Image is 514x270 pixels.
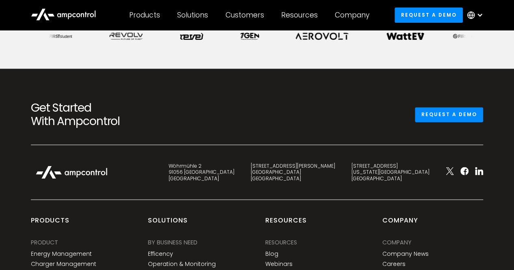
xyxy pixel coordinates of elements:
[31,216,69,231] div: products
[177,11,208,19] div: Solutions
[382,251,429,257] a: Company News
[148,216,188,231] div: Solutions
[351,163,429,182] div: [STREET_ADDRESS] [US_STATE][GEOGRAPHIC_DATA] [GEOGRAPHIC_DATA]
[31,261,96,268] a: Charger Management
[382,261,406,268] a: Careers
[169,163,234,182] div: Wöhrmühle 2 91056 [GEOGRAPHIC_DATA] [GEOGRAPHIC_DATA]
[148,238,197,247] div: BY BUSINESS NEED
[31,161,112,183] img: Ampcontrol Logo
[382,216,418,231] div: Company
[129,11,160,19] div: Products
[281,11,318,19] div: Resources
[265,216,307,231] div: Resources
[251,163,335,182] div: [STREET_ADDRESS][PERSON_NAME] [GEOGRAPHIC_DATA] [GEOGRAPHIC_DATA]
[395,7,463,22] a: Request a demo
[226,11,264,19] div: Customers
[31,101,171,128] h2: Get Started With Ampcontrol
[265,251,278,257] a: Blog
[382,238,412,247] div: Company
[148,261,216,268] a: Operation & Monitoring
[31,251,92,257] a: Energy Management
[265,238,297,247] div: Resources
[31,238,58,247] div: PRODUCT
[148,251,173,257] a: Efficency
[335,11,369,19] div: Company
[265,261,293,268] a: Webinars
[415,107,483,122] a: Request a demo
[127,33,166,41] span: Phone number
